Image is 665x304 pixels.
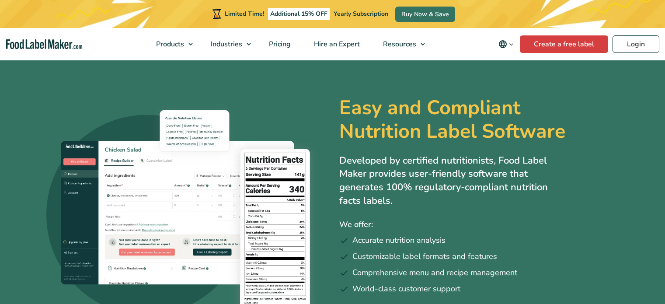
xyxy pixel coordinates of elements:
h1: Easy and Compliant Nutrition Label Software [339,96,599,143]
a: Login [613,35,659,53]
a: Products [145,28,197,60]
span: Limited Time! [225,10,264,18]
p: Developed by certified nutritionists, Food Label Maker provides user-friendly software that gener... [339,154,567,208]
span: Pricing [266,39,292,49]
a: Hire an Expert [303,28,369,60]
a: Buy Now & Save [395,7,455,22]
p: We offer: [339,218,619,231]
span: Hire an Expert [311,39,361,49]
span: Resources [380,39,417,49]
span: Products [153,39,185,49]
a: Food Label Maker homepage [6,39,82,49]
a: Pricing [258,28,300,60]
a: Create a free label [520,35,608,53]
button: Change language [492,35,520,53]
span: World-class customer support [352,283,460,295]
span: Accurate nutrition analysis [352,234,446,246]
span: Comprehensive menu and recipe management [352,267,517,279]
span: Industries [208,39,243,49]
span: Additional 15% OFF [268,8,330,20]
a: Industries [199,28,255,60]
a: Resources [372,28,429,60]
span: Customizable label formats and features [352,251,497,262]
span: Yearly Subscription [334,10,388,18]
